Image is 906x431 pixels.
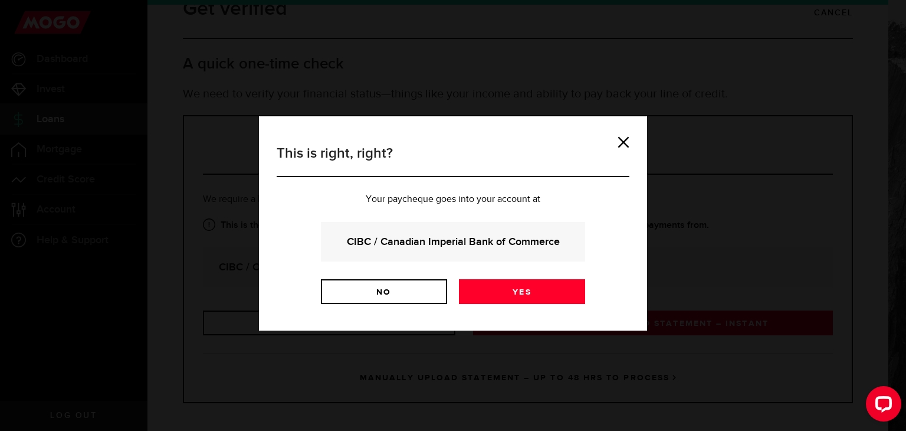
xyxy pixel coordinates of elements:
[277,195,629,204] p: Your paycheque goes into your account at
[856,381,906,431] iframe: LiveChat chat widget
[277,143,629,177] h3: This is right, right?
[459,279,585,304] a: Yes
[321,279,447,304] a: No
[337,234,569,250] strong: CIBC / Canadian Imperial Bank of Commerce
